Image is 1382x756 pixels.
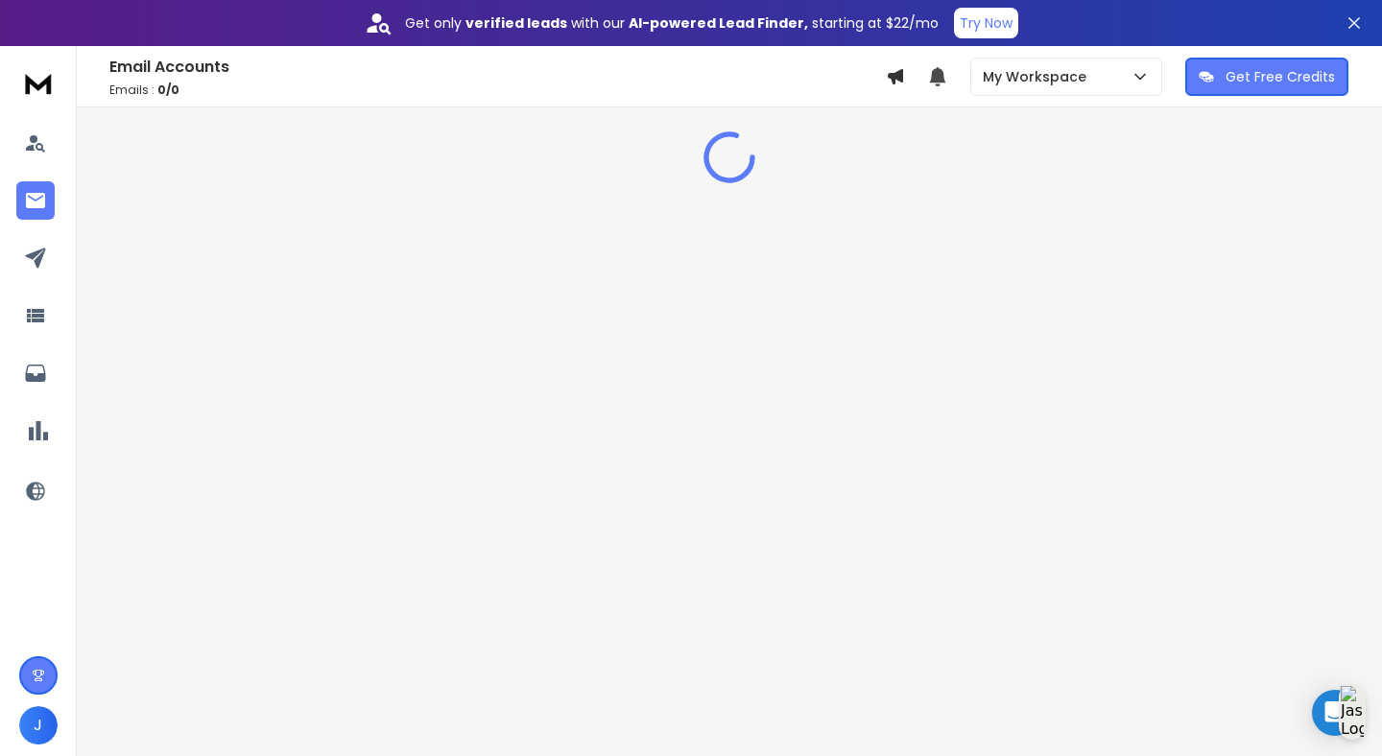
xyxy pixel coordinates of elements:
p: My Workspace [983,67,1094,86]
h1: Email Accounts [109,56,886,79]
button: J [19,706,58,744]
p: Get Free Credits [1226,67,1335,86]
button: Get Free Credits [1185,58,1348,96]
img: logo [19,65,58,101]
strong: AI-powered Lead Finder, [629,13,808,33]
p: Emails : [109,83,886,98]
button: Try Now [954,8,1018,38]
p: Try Now [960,13,1013,33]
span: 0 / 0 [157,82,179,98]
p: Get only with our starting at $22/mo [405,13,939,33]
strong: verified leads [465,13,567,33]
div: Open Intercom Messenger [1312,690,1358,736]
